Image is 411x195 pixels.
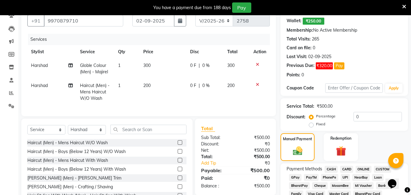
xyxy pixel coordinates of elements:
[190,62,196,69] span: 0 F
[325,83,383,93] input: Enter Offer / Coupon Code
[27,166,126,172] div: Haircut (Men) - Boys (Below 12 Years) With Wash
[197,167,235,174] div: Payable:
[197,134,235,141] div: Sub Total:
[287,166,322,172] span: Payment Methods
[44,15,123,26] input: Search by Name/Mobile/Email/Code
[303,18,324,25] span: ₹250.00
[352,174,370,181] span: NearBuy
[321,174,338,181] span: PhonePe
[287,85,325,91] div: Coupon Code
[27,148,126,155] div: Haircut (Men) - Boys (Below 12 Years) W/O Wash
[80,83,110,101] span: Haircut (Men) - Mens Haircut W/O Wash
[197,147,235,154] div: Net:
[316,121,325,127] label: Fixed
[289,182,310,189] span: BharatPay
[287,62,315,69] div: Previous Due:
[197,141,235,147] div: Discount:
[287,114,305,120] div: Discount:
[76,45,114,59] th: Service
[186,45,224,59] th: Disc
[227,63,235,68] span: 300
[235,167,274,174] div: ₹500.00
[27,175,121,181] div: [PERSON_NAME] (Men) - [PERSON_NAME] Trim
[283,136,312,142] label: Manual Payment
[199,82,200,89] span: |
[114,45,140,59] th: Qty
[341,174,350,181] span: UPI
[290,145,305,156] img: _cash.svg
[287,45,312,51] div: Card on file:
[316,62,333,69] span: ₹320.00
[27,140,108,146] div: Haircut (Men) - Mens Haircut W/O Wash
[287,18,301,25] div: Wallet:
[301,72,304,78] div: 0
[235,141,274,147] div: ₹0
[153,5,231,11] div: You have a payment due from 188 days
[202,82,210,89] span: 0 %
[31,63,48,68] span: Harshad
[250,45,270,59] th: Action
[372,174,384,181] span: Loan
[334,62,344,69] button: Pay
[235,147,274,154] div: ₹500.00
[330,136,351,141] label: Redemption
[330,182,351,189] span: MosamBee
[143,83,151,88] span: 200
[385,171,405,189] iframe: chat widget
[312,36,319,42] div: 265
[27,45,76,59] th: Stylist
[312,182,328,189] span: Cheque
[232,2,251,13] button: Pay
[199,62,200,69] span: |
[197,160,242,166] a: Add Tip
[118,83,120,88] span: 1
[202,62,210,69] span: 0 %
[316,113,336,119] label: Percentage
[235,134,274,141] div: ₹500.00
[227,83,235,88] span: 200
[197,183,235,189] div: Balance :
[110,125,186,134] input: Search or Scan
[374,166,392,173] span: CUSTOM
[197,154,235,160] div: Total:
[27,184,113,190] div: [PERSON_NAME] (Men) - Crafting / Shaving
[235,154,274,160] div: ₹500.00
[27,157,108,164] div: Haircut (Men) - Mens Haircut With Wash
[287,72,300,78] div: Points:
[325,166,338,173] span: CASH
[376,182,388,189] span: Bank
[140,45,186,59] th: Price
[224,45,250,59] th: Total
[201,125,215,132] span: Total
[197,174,235,182] div: Paid:
[287,103,314,110] div: Service Total:
[235,174,274,182] div: ₹0
[31,83,48,88] span: Harshad
[235,183,274,189] div: ₹500.00
[317,103,333,110] div: ₹500.00
[27,15,44,26] button: +91
[143,63,151,68] span: 300
[287,27,313,33] div: Membership:
[340,166,353,173] span: CARD
[385,84,402,93] button: Apply
[289,174,301,181] span: GPay
[356,166,371,173] span: ONLINE
[80,63,108,75] span: Globle Colour (Men) - Majirel
[313,45,315,51] div: 0
[287,54,307,60] div: Last Visit:
[308,54,331,60] div: 02-09-2025
[287,36,311,42] div: Total Visits:
[287,27,402,33] div: No Active Membership
[353,182,374,189] span: MI Voucher
[190,82,196,89] span: 0 F
[304,174,319,181] span: PayTM
[28,34,274,45] div: Services
[242,160,275,166] div: ₹0
[118,63,120,68] span: 1
[333,145,349,157] img: _gift.svg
